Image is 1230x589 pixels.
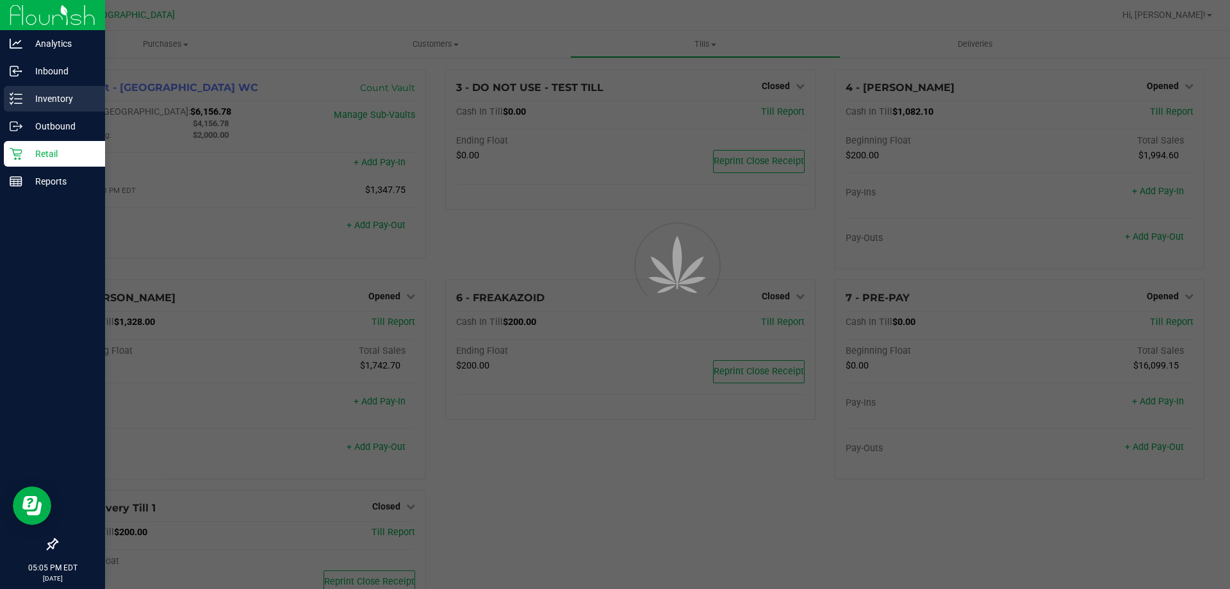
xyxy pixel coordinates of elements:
[22,174,99,189] p: Reports
[22,63,99,79] p: Inbound
[10,65,22,78] inline-svg: Inbound
[22,36,99,51] p: Analytics
[10,37,22,50] inline-svg: Analytics
[22,91,99,106] p: Inventory
[6,574,99,583] p: [DATE]
[10,147,22,160] inline-svg: Retail
[10,120,22,133] inline-svg: Outbound
[6,562,99,574] p: 05:05 PM EDT
[10,92,22,105] inline-svg: Inventory
[22,146,99,162] p: Retail
[13,486,51,525] iframe: Resource center
[22,119,99,134] p: Outbound
[10,175,22,188] inline-svg: Reports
